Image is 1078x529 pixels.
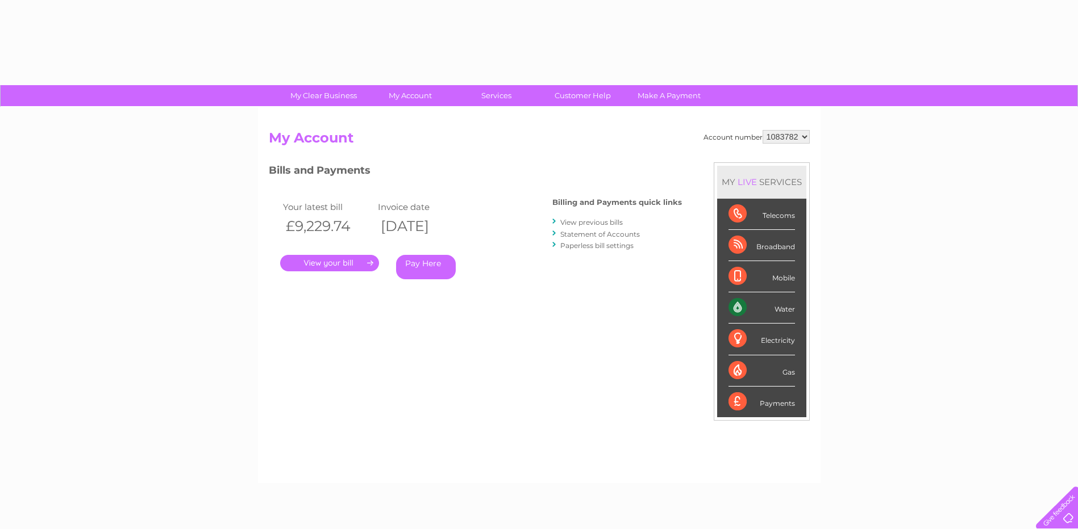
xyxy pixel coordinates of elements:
[396,255,456,279] a: Pay Here
[729,199,795,230] div: Telecoms
[735,177,759,187] div: LIVE
[269,130,810,152] h2: My Account
[269,162,682,182] h3: Bills and Payments
[277,85,371,106] a: My Clear Business
[280,215,376,238] th: £9,229.74
[280,199,376,215] td: Your latest bill
[729,230,795,261] div: Broadband
[560,218,623,226] a: View previous bills
[449,85,543,106] a: Services
[729,324,795,355] div: Electricity
[375,215,471,238] th: [DATE]
[560,241,634,250] a: Paperless bill settings
[622,85,716,106] a: Make A Payment
[536,85,630,106] a: Customer Help
[729,355,795,387] div: Gas
[729,292,795,324] div: Water
[729,387,795,417] div: Payments
[560,230,640,238] a: Statement of Accounts
[704,130,810,144] div: Account number
[363,85,457,106] a: My Account
[717,166,806,198] div: MY SERVICES
[729,261,795,292] div: Mobile
[280,255,379,271] a: .
[375,199,471,215] td: Invoice date
[552,198,682,207] h4: Billing and Payments quick links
